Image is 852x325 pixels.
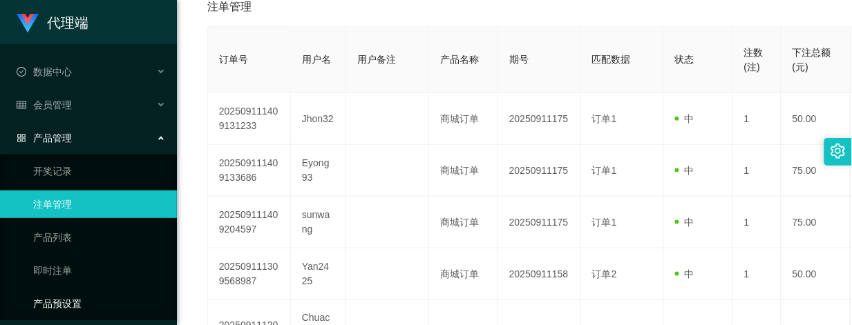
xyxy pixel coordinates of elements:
td: 1 [733,197,782,248]
span: 用户备注 [357,54,396,65]
span: 中 [675,165,694,176]
span: 订单号 [219,54,248,65]
span: 订单1 [592,165,617,176]
td: 1 [733,248,782,300]
span: 产品管理 [17,132,72,144]
td: 202509111309568987 [208,248,291,300]
i: 图标: check-circle-o [17,67,26,77]
td: 50.00 [782,93,851,145]
td: 商城订单 [429,93,498,145]
a: 开奖记录 [33,157,166,185]
td: 商城订单 [429,248,498,300]
td: 1 [733,93,782,145]
td: Eyong93 [291,145,346,197]
a: 注单管理 [33,190,166,218]
td: 商城订单 [429,145,498,197]
span: 中 [675,268,694,279]
a: 产品预设置 [33,290,166,317]
td: 75.00 [782,197,851,248]
img: logo.9652507e.png [17,14,39,33]
td: 20250911175 [498,197,581,248]
span: 期号 [509,54,529,65]
td: sunwang [291,197,346,248]
span: 中 [675,113,694,124]
td: 202509111409131233 [208,93,291,145]
td: Yan2425 [291,248,346,300]
span: 注数(注) [744,47,764,72]
span: 订单1 [592,217,617,228]
span: 订单2 [592,268,617,279]
span: 中 [675,217,694,228]
i: 图标: table [17,100,26,110]
h1: 代理端 [47,1,88,45]
a: 即时注单 [33,257,166,284]
td: 20250911175 [498,145,581,197]
td: 20250911175 [498,93,581,145]
td: 商城订单 [429,197,498,248]
a: 产品列表 [33,224,166,251]
span: 下注总额(元) [793,47,831,72]
a: 代理端 [17,17,88,28]
span: 会员管理 [17,99,72,110]
td: 75.00 [782,145,851,197]
td: 20250911158 [498,248,581,300]
td: 202509111409204597 [208,197,291,248]
td: Jhon32 [291,93,346,145]
i: 图标: appstore-o [17,133,26,143]
span: 用户名 [302,54,331,65]
span: 订单1 [592,113,617,124]
span: 状态 [675,54,694,65]
span: 产品名称 [440,54,479,65]
td: 1 [733,145,782,197]
span: 匹配数据 [592,54,631,65]
td: 202509111409133686 [208,145,291,197]
td: 50.00 [782,248,851,300]
i: 图标: setting [831,144,846,159]
span: 数据中心 [17,66,72,77]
